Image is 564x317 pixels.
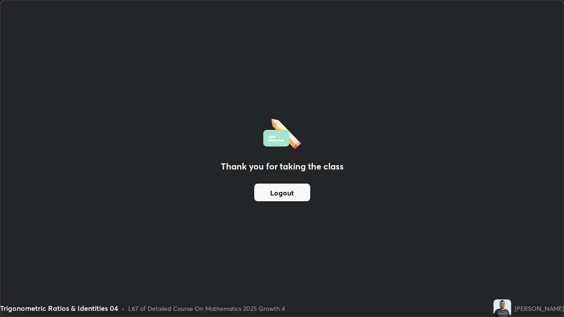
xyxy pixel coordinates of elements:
img: offlineFeedback.1438e8b3.svg [263,116,301,149]
div: [PERSON_NAME] [515,304,564,313]
button: Logout [254,184,310,201]
div: L67 of Detailed Course On Mathematics 2025 Growth 4 [128,304,285,313]
img: f292c3bc2352430695c83c150198b183.jpg [493,299,511,317]
div: • [122,304,125,313]
h2: Thank you for taking the class [221,160,344,173]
